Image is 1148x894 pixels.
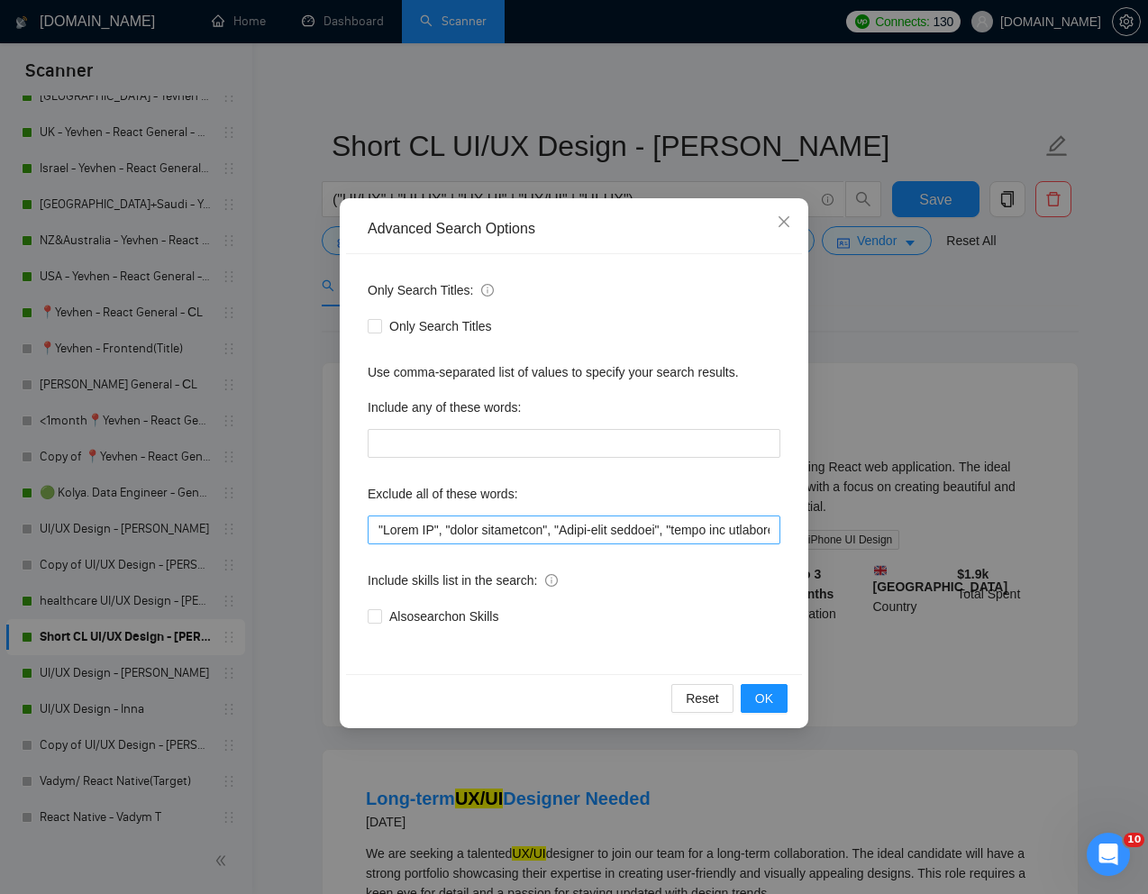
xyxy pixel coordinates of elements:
[368,393,521,422] label: Include any of these words:
[777,214,791,229] span: close
[368,570,558,590] span: Include skills list in the search:
[368,362,780,382] div: Use comma-separated list of values to specify your search results.
[368,219,780,239] div: Advanced Search Options
[1124,833,1144,847] span: 10
[760,198,808,247] button: Close
[382,316,499,336] span: Only Search Titles
[1087,833,1130,876] iframe: Intercom live chat
[368,280,494,300] span: Only Search Titles:
[368,479,518,508] label: Exclude all of these words:
[671,684,733,713] button: Reset
[755,689,773,708] span: OK
[545,574,558,587] span: info-circle
[741,684,788,713] button: OK
[382,607,506,626] span: Also search on Skills
[481,284,494,296] span: info-circle
[686,689,719,708] span: Reset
